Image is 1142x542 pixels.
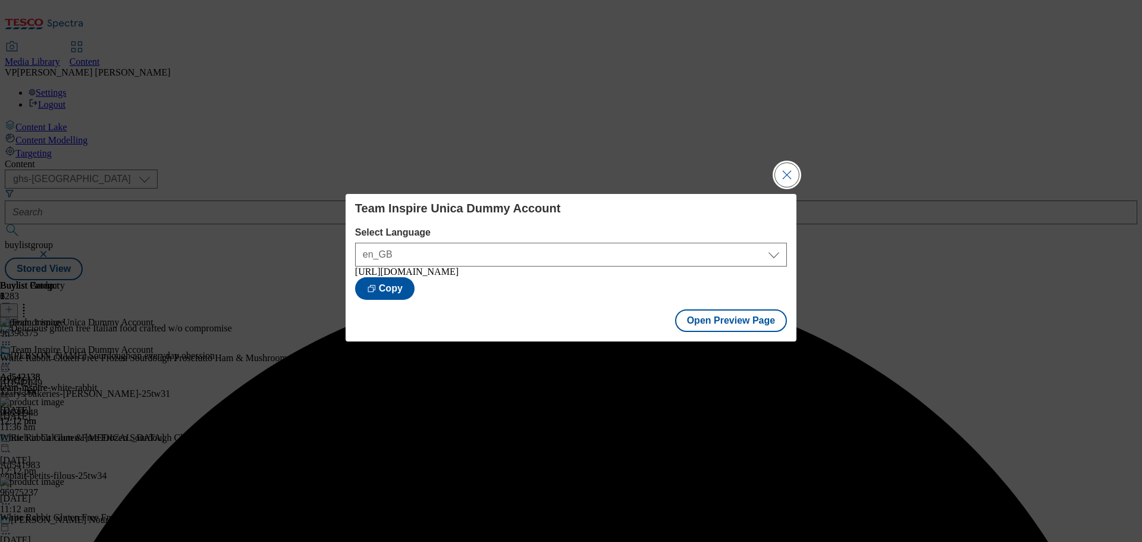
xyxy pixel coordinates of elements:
h4: Team Inspire Unica Dummy Account [355,201,787,215]
button: Open Preview Page [675,309,788,332]
button: Close Modal [775,163,799,187]
button: Copy [355,277,415,300]
label: Select Language [355,227,787,238]
div: Modal [346,194,796,342]
div: [URL][DOMAIN_NAME] [355,267,787,277]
